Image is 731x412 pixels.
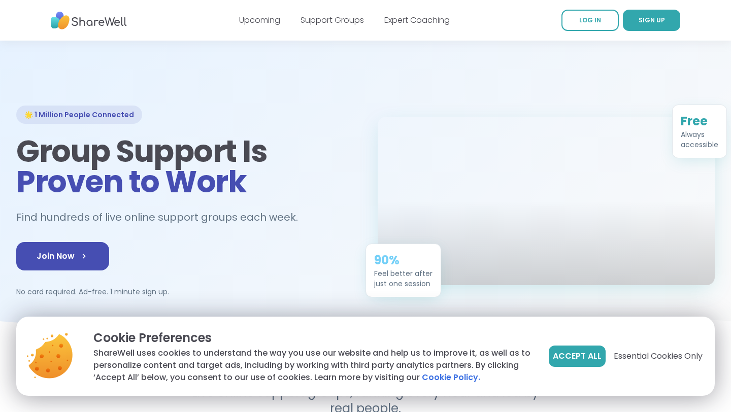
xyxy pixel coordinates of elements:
h1: Group Support Is [16,136,353,197]
div: Feel better after just one session [374,268,433,289]
span: Proven to Work [16,160,246,203]
h2: Find hundreds of live online support groups each week. [16,209,309,226]
a: Upcoming [239,14,280,26]
span: SIGN UP [639,16,665,24]
div: 90% [374,252,433,268]
p: No card required. Ad-free. 1 minute sign up. [16,287,353,297]
div: Always accessible [681,129,718,150]
div: Free [681,113,718,129]
span: Join Now [37,250,89,262]
a: Cookie Policy. [422,371,480,384]
a: Join Now [16,242,109,270]
button: Accept All [549,346,606,367]
span: LOG IN [579,16,601,24]
p: ShareWell uses cookies to understand the way you use our website and help us to improve it, as we... [93,347,533,384]
div: 🌟 1 Million People Connected [16,106,142,124]
img: ShareWell Nav Logo [51,7,127,35]
span: Accept All [553,350,602,362]
a: LOG IN [561,10,619,31]
a: Support Groups [301,14,364,26]
a: Expert Coaching [384,14,450,26]
span: Essential Cookies Only [614,350,703,362]
p: Cookie Preferences [93,329,533,347]
a: SIGN UP [623,10,680,31]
